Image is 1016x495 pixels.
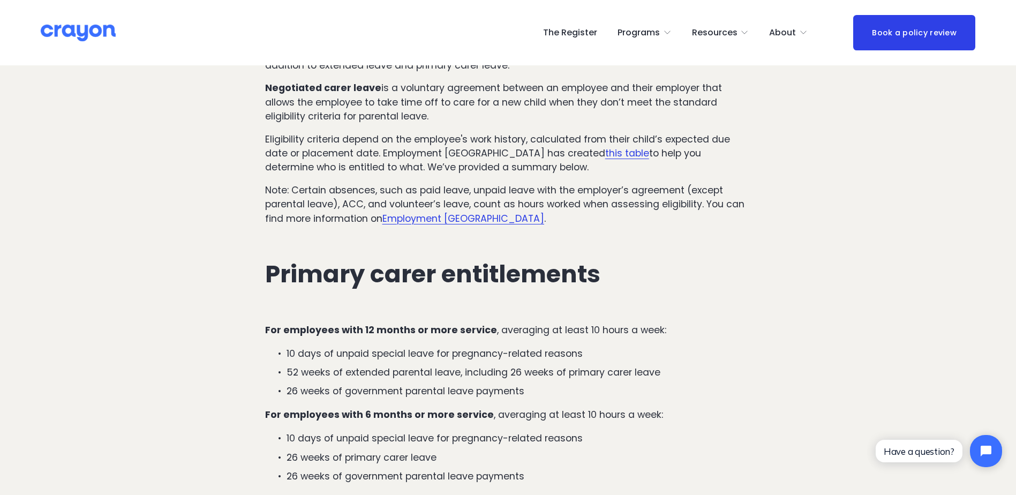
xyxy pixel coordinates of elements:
[769,24,808,41] a: folder dropdown
[853,15,975,50] a: Book a policy review
[618,25,660,41] span: Programs
[265,261,751,288] h2: Primary carer entitlements
[867,426,1011,476] iframe: Tidio Chat
[287,451,751,464] p: 26 weeks of primary carer leave
[618,24,672,41] a: folder dropdown
[605,147,649,160] a: this table
[265,183,751,226] p: Note: Certain absences, such as paid leave, unpaid leave with the employer’s agreement (except pa...
[41,24,116,42] img: Crayon
[265,81,751,123] p: is a voluntary agreement between an employee and their employer that allows the employee to take ...
[287,384,751,398] p: 26 weeks of government parental leave payments
[265,408,751,422] p: , averaging at least 10 hours a week:
[265,323,751,337] p: , averaging at least 10 hours a week:
[692,24,749,41] a: folder dropdown
[692,25,737,41] span: Resources
[265,132,751,175] p: Eligibility criteria depend on the employee's work history, calculated from their child’s expecte...
[265,81,381,94] strong: Negotiated carer leave
[287,431,751,445] p: 10 days of unpaid special leave for pregnancy-related reasons
[265,324,497,336] strong: For employees with 12 months or more service
[769,25,796,41] span: About
[287,469,751,483] p: 26 weeks of government parental leave payments
[287,365,751,379] p: 52 weeks of extended parental leave, including 26 weeks of primary carer leave
[287,347,751,361] p: 10 days of unpaid special leave for pregnancy-related reasons
[543,24,597,41] a: The Register
[382,212,544,225] a: Employment [GEOGRAPHIC_DATA]
[265,408,494,421] strong: For employees with 6 months or more service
